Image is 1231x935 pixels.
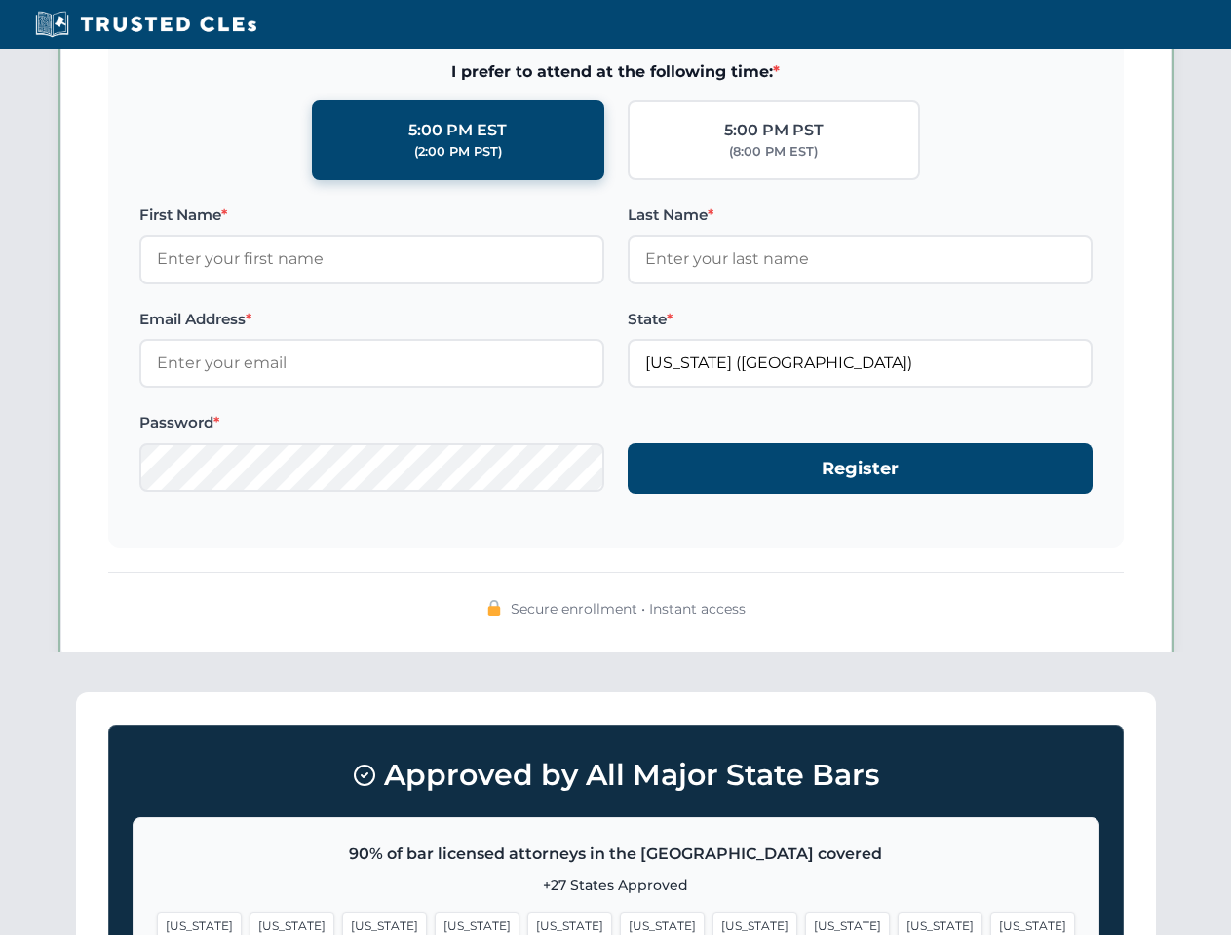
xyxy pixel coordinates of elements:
[408,118,507,143] div: 5:00 PM EST
[628,443,1093,495] button: Register
[139,204,604,227] label: First Name
[511,598,746,619] span: Secure enrollment • Instant access
[139,235,604,283] input: Enter your first name
[139,339,604,388] input: Enter your email
[628,235,1093,283] input: Enter your last name
[628,204,1093,227] label: Last Name
[628,339,1093,388] input: Georgia (GA)
[414,142,502,162] div: (2:00 PM PST)
[139,59,1093,85] span: I prefer to attend at the following time:
[157,875,1075,896] p: +27 States Approved
[133,749,1099,802] h3: Approved by All Major State Bars
[724,118,824,143] div: 5:00 PM PST
[29,10,262,39] img: Trusted CLEs
[628,308,1093,331] label: State
[139,411,604,434] label: Password
[729,142,818,162] div: (8:00 PM EST)
[139,308,604,331] label: Email Address
[157,841,1075,867] p: 90% of bar licensed attorneys in the [GEOGRAPHIC_DATA] covered
[486,600,502,616] img: 🔒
